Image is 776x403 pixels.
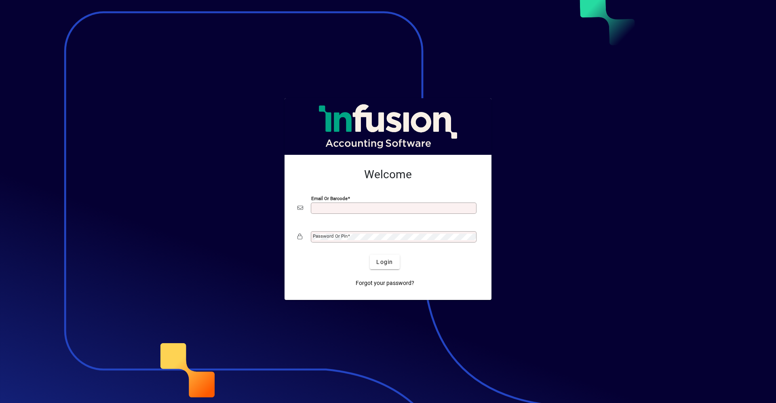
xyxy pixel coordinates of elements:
[370,255,399,269] button: Login
[313,233,348,239] mat-label: Password or Pin
[311,196,348,201] mat-label: Email or Barcode
[356,279,414,287] span: Forgot your password?
[297,168,479,181] h2: Welcome
[376,258,393,266] span: Login
[352,276,418,290] a: Forgot your password?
